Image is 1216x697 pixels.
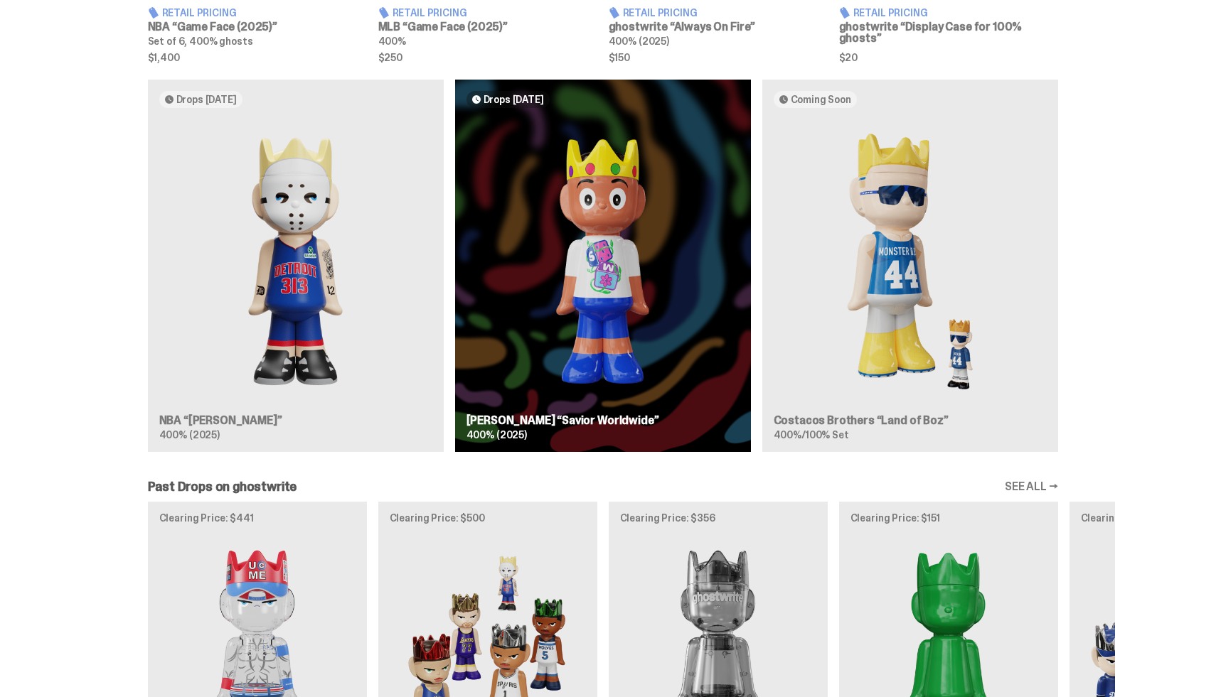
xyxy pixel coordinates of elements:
p: Clearing Price: $441 [159,513,356,523]
h3: ghostwrite “Always On Fire” [609,21,828,33]
span: 400% [378,35,406,48]
h3: Costacos Brothers “Land of Boz” [774,415,1047,426]
span: Retail Pricing [162,8,237,18]
img: Savior Worldwide [466,119,740,404]
img: Land of Boz [774,119,1047,404]
span: Retail Pricing [853,8,928,18]
span: Retail Pricing [393,8,467,18]
span: 400%/100% Set [774,428,849,441]
img: Eminem [159,119,432,404]
h3: NBA “[PERSON_NAME]” [159,415,432,426]
span: $1,400 [148,53,367,63]
p: Clearing Price: $356 [620,513,816,523]
span: $20 [839,53,1058,63]
span: Coming Soon [791,94,851,105]
span: Set of 6, 400% ghosts [148,35,253,48]
a: SEE ALL → [1005,481,1058,492]
span: 400% (2025) [159,428,220,441]
h3: MLB “Game Face (2025)” [378,21,597,33]
span: $250 [378,53,597,63]
span: 400% (2025) [466,428,527,441]
span: Drops [DATE] [176,94,237,105]
h3: NBA “Game Face (2025)” [148,21,367,33]
h3: [PERSON_NAME] “Savior Worldwide” [466,415,740,426]
span: Retail Pricing [623,8,698,18]
span: 400% (2025) [609,35,669,48]
p: Clearing Price: $500 [390,513,586,523]
span: $150 [609,53,828,63]
h3: ghostwrite “Display Case for 100% ghosts” [839,21,1058,44]
p: Clearing Price: $151 [850,513,1047,523]
h2: Past Drops on ghostwrite [148,480,297,493]
span: Drops [DATE] [484,94,544,105]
